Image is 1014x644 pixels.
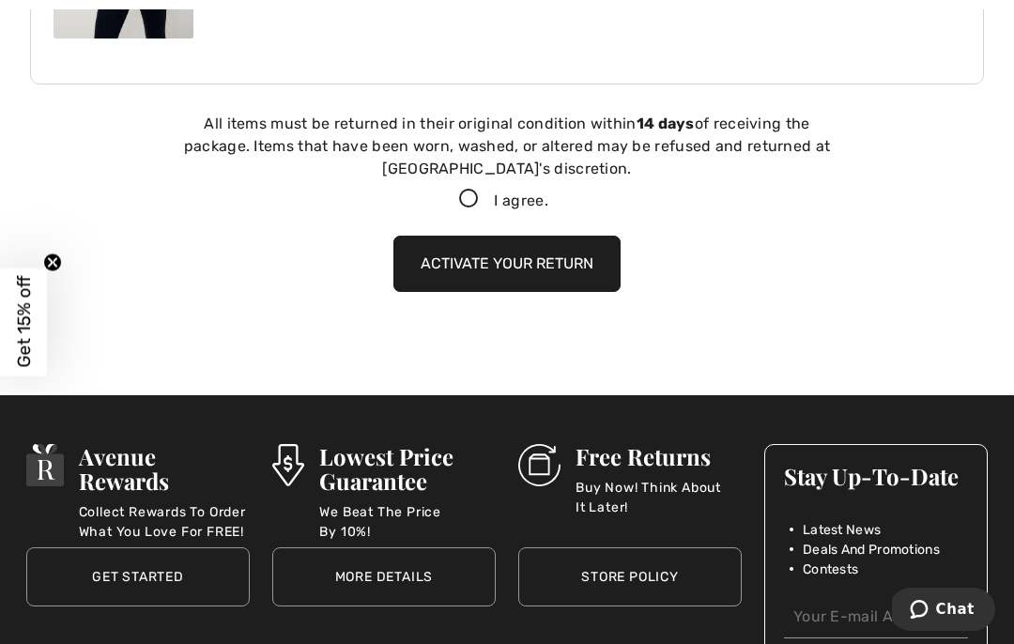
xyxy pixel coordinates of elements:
[79,502,250,540] p: Collect Rewards To Order What You Love For FREE!
[576,444,742,468] h3: Free Returns
[272,444,304,486] img: Lowest Price Guarantee
[444,190,570,212] label: I agree.
[43,253,62,272] button: Close teaser
[576,478,742,515] p: Buy Now! Think About It Later!
[319,444,496,493] h3: Lowest Price Guarantee
[518,547,742,606] a: Store Policy
[803,520,881,540] span: Latest News
[26,444,64,486] img: Avenue Rewards
[319,502,496,540] p: We Beat The Price By 10%!
[272,547,496,606] a: More Details
[803,540,940,560] span: Deals And Promotions
[784,596,968,638] input: Your E-mail Address
[393,236,621,292] button: Activate your return
[892,588,995,635] iframe: Opens a widget where you can chat to one of our agents
[803,560,858,579] span: Contests
[178,113,836,180] div: All items must be returned in their original condition within of receiving the package. Items tha...
[784,464,968,488] h3: Stay Up-To-Date
[637,115,695,132] strong: 14 days
[518,444,561,486] img: Free Returns
[26,547,250,606] a: Get Started
[13,276,35,368] span: Get 15% off
[79,444,250,493] h3: Avenue Rewards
